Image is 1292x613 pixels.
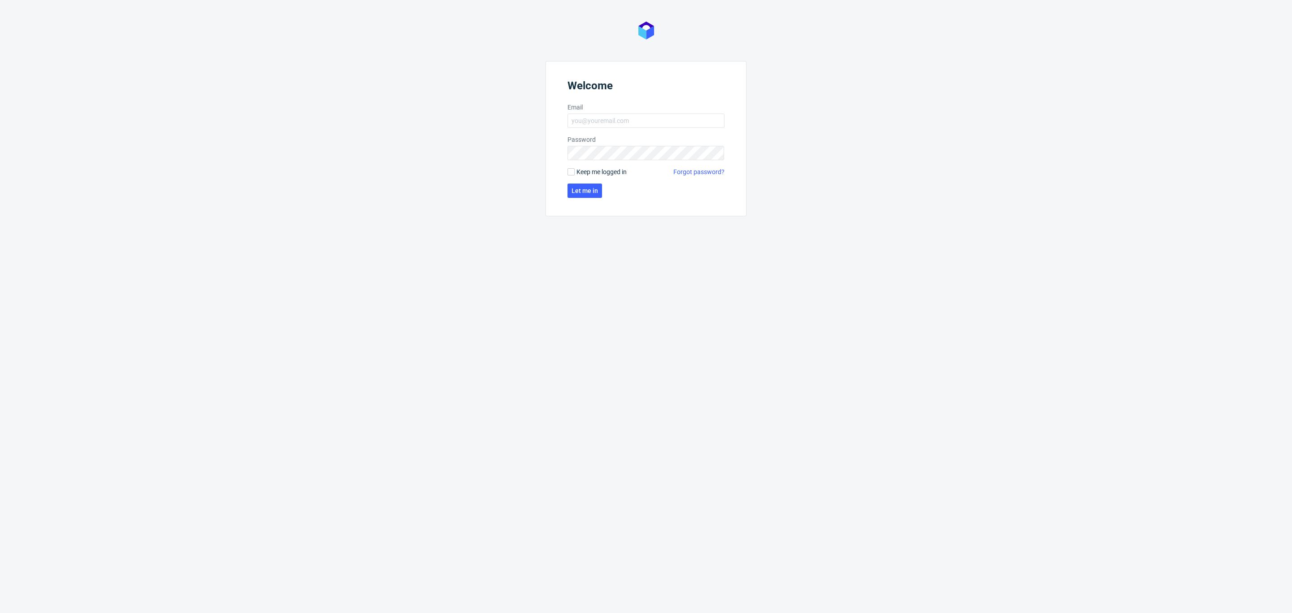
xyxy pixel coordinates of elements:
label: Email [567,103,725,112]
header: Welcome [567,79,725,96]
a: Forgot password? [673,167,725,176]
label: Password [567,135,725,144]
input: you@youremail.com [567,114,725,128]
span: Keep me logged in [576,167,627,176]
button: Let me in [567,184,602,198]
span: Let me in [572,188,598,194]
